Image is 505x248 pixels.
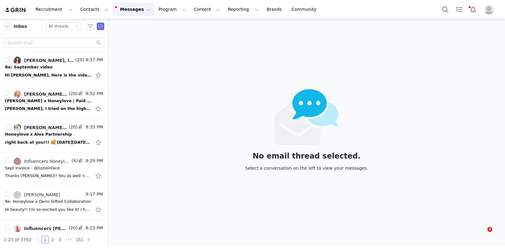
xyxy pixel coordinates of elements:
[74,236,85,243] a: 151
[5,131,72,137] div: Honeylove x Alex Partnership
[24,226,67,231] div: Influencers [PERSON_NAME], [PERSON_NAME]
[57,236,63,243] a: 3
[190,2,224,16] button: Content
[14,225,67,232] a: Influencers [PERSON_NAME], [PERSON_NAME]
[275,89,339,145] img: emails-empty2x.png
[24,159,70,164] div: Influencers Honeylove, [PERSON_NAME]
[24,192,60,197] div: [PERSON_NAME]
[5,64,53,70] div: Re: September video
[24,125,67,130] div: [PERSON_NAME], [PERSON_NAME], [PERSON_NAME], Influencers [PERSON_NAME], [PERSON_NAME]
[14,225,21,232] img: 22e74145-7ede-4d75-943d-c9ce6414ff07--s.jpg
[5,173,92,179] div: Thanks Diana!! You as well <3 Elizabeth Hugen Founder & Editor, Lizzie in Lace Instagram | YouTub...
[5,98,92,104] div: Kathy x Honeylove | Paid Partnership Opportunity
[75,24,79,29] i: icon: down
[4,236,32,243] li: 1-25 of 3762
[5,198,91,205] div: Re: Honeylove x Demi Gifted Collaboration
[32,2,76,16] button: Recruitment
[36,238,40,241] i: icon: left
[77,2,112,16] button: Contacts
[41,236,49,243] li: 1
[5,165,60,171] div: Sept Invoice - @lizzieinlace
[49,23,68,30] div: All threads
[452,2,466,16] a: Tasks
[487,227,492,232] span: 3
[56,236,64,243] li: 3
[64,236,74,243] span: •••
[87,238,91,241] i: icon: right
[466,2,480,16] button: Notifications
[5,7,27,13] img: grin logo
[97,23,104,30] span: Send Email
[14,124,21,131] img: 9537d950-f2ea-4d95-9f12-0f107a2caa18.jpg
[155,2,190,16] button: Program
[24,92,67,97] div: [PERSON_NAME], Influencers [PERSON_NAME], [PERSON_NAME]
[14,158,70,165] a: Influencers Honeylove, [PERSON_NAME]
[5,106,92,112] div: Adrian, I tried on the high waist short in xs and with a lot of tugging and pulling I finally got...
[67,90,78,97] span: (20)
[288,2,323,16] a: Community
[14,158,21,165] img: 71b8fc98-dac1-4fa9-a7d8-9f272c268ff3.jpg
[439,2,452,16] button: Search
[49,236,56,243] a: 2
[14,191,60,198] a: [PERSON_NAME]
[484,5,494,15] img: placeholder-profile.jpg
[70,158,78,164] span: (4)
[14,23,27,30] span: Inbox
[245,153,368,159] div: No email thread selected.
[475,227,490,242] iframe: Intercom live chat
[85,236,92,243] li: Next Page
[5,139,92,146] div: right back at you!!! 🥰 On Tue, Sep 30, 2025 at 4:28 PM Influencers Honeylove <influencers@honeylo...
[263,2,287,16] a: Brands
[14,57,74,64] a: [PERSON_NAME], Influencers [PERSON_NAME], [PERSON_NAME]
[42,236,49,243] a: 1
[14,57,21,64] img: 11220d8e-eddc-4ee1-9a01-e21536b5aa1d.jpg
[67,225,78,231] span: (20)
[24,58,74,63] div: [PERSON_NAME], Influencers [PERSON_NAME], [PERSON_NAME]
[96,41,101,45] i: icon: search
[113,2,154,16] button: Messages
[480,5,500,15] button: Profile
[4,38,104,48] input: Search mail
[5,207,92,213] div: Hi beauty!! I'm so excited you like it! I had a lot of fun with it!! I can absolutely post tomorr...
[14,90,67,98] a: [PERSON_NAME], Influencers [PERSON_NAME], [PERSON_NAME]
[14,90,21,98] img: 95b3ed07-53b5-4cae-8b1c-3275bb3df1ec.jpg
[245,165,368,172] div: Select a conversation on the left to view your messages.
[67,124,78,130] span: (20)
[34,236,41,243] li: Previous Page
[224,2,263,16] button: Reporting
[5,72,92,78] div: Hi Diana, Here is the video for next month. If everything is ready to go. I can schedule it for t...
[64,236,74,243] li: Next 3 Pages
[14,124,67,131] a: [PERSON_NAME], [PERSON_NAME], [PERSON_NAME], Influencers [PERSON_NAME], [PERSON_NAME]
